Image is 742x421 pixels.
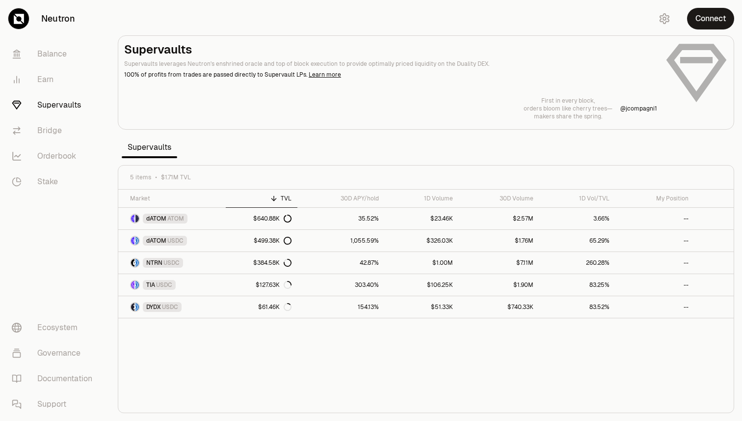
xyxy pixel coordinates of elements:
a: -- [615,252,694,274]
a: 303.40% [297,274,385,296]
span: USDC [156,281,172,289]
span: USDC [163,259,180,267]
a: 35.52% [297,208,385,229]
div: 1D Vol/TVL [545,195,609,202]
a: $106.25K [385,274,458,296]
a: First in every block,orders bloom like cherry trees—makers share the spring. [524,97,612,120]
a: -- [615,208,694,229]
div: My Position [621,195,689,202]
div: $384.58K [253,259,291,267]
div: TVL [232,195,291,202]
a: $127.63K [226,274,297,296]
img: dATOM Logo [131,237,134,245]
p: orders bloom like cherry trees— [524,105,612,112]
p: @ jcompagni1 [620,105,657,112]
a: $1.76M [459,230,540,252]
a: Governance [4,340,106,366]
div: 30D Volume [465,195,534,202]
a: $23.46K [385,208,458,229]
span: $1.71M TVL [161,173,191,181]
p: makers share the spring. [524,112,612,120]
span: NTRN [146,259,162,267]
a: Ecosystem [4,315,106,340]
a: 83.52% [539,296,615,318]
img: dATOM Logo [131,215,134,223]
a: -- [615,296,694,318]
img: USDC Logo [135,259,139,267]
a: $640.88K [226,208,297,229]
a: 154.13% [297,296,385,318]
img: NTRN Logo [131,259,134,267]
a: 83.25% [539,274,615,296]
a: Balance [4,41,106,67]
a: $326.03K [385,230,458,252]
a: $740.33K [459,296,540,318]
a: Bridge [4,118,106,143]
img: TIA Logo [131,281,134,289]
img: ATOM Logo [135,215,139,223]
a: 42.87% [297,252,385,274]
a: $61.46K [226,296,297,318]
a: Earn [4,67,106,92]
span: DYDX [146,303,161,311]
a: -- [615,230,694,252]
a: $7.11M [459,252,540,274]
a: dATOM LogoUSDC LogodATOMUSDC [118,230,226,252]
p: 100% of profits from trades are passed directly to Supervault LPs. [124,70,657,79]
a: dATOM LogoATOM LogodATOMATOM [118,208,226,229]
img: USDC Logo [135,237,139,245]
span: dATOM [146,215,166,223]
a: @jcompagni1 [620,105,657,112]
a: Documentation [4,366,106,392]
span: Supervaults [122,138,177,157]
a: $1.90M [459,274,540,296]
div: Market [130,195,220,202]
p: Supervaults leverages Neutron's enshrined oracle and top of block execution to provide optimally ... [124,59,657,68]
div: $127.63K [256,281,291,289]
a: Orderbook [4,143,106,169]
a: Support [4,392,106,417]
div: 1D Volume [391,195,452,202]
a: DYDX LogoUSDC LogoDYDXUSDC [118,296,226,318]
span: dATOM [146,237,166,245]
a: Learn more [309,71,341,79]
img: USDC Logo [135,303,139,311]
a: 3.66% [539,208,615,229]
a: TIA LogoUSDC LogoTIAUSDC [118,274,226,296]
a: $2.57M [459,208,540,229]
a: $499.38K [226,230,297,252]
span: ATOM [167,215,184,223]
button: Connect [687,8,734,29]
a: $1.00M [385,252,458,274]
span: USDC [167,237,184,245]
h2: Supervaults [124,42,657,57]
a: $384.58K [226,252,297,274]
span: USDC [162,303,178,311]
p: First in every block, [524,97,612,105]
a: 1,055.59% [297,230,385,252]
a: $51.33K [385,296,458,318]
div: $61.46K [258,303,291,311]
img: DYDX Logo [131,303,134,311]
a: 260.28% [539,252,615,274]
div: 30D APY/hold [303,195,379,202]
a: Supervaults [4,92,106,118]
div: $640.88K [253,215,291,223]
span: 5 items [130,173,151,181]
img: USDC Logo [135,281,139,289]
a: Stake [4,169,106,195]
a: -- [615,274,694,296]
span: TIA [146,281,155,289]
a: 65.29% [539,230,615,252]
div: $499.38K [254,237,291,245]
a: NTRN LogoUSDC LogoNTRNUSDC [118,252,226,274]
